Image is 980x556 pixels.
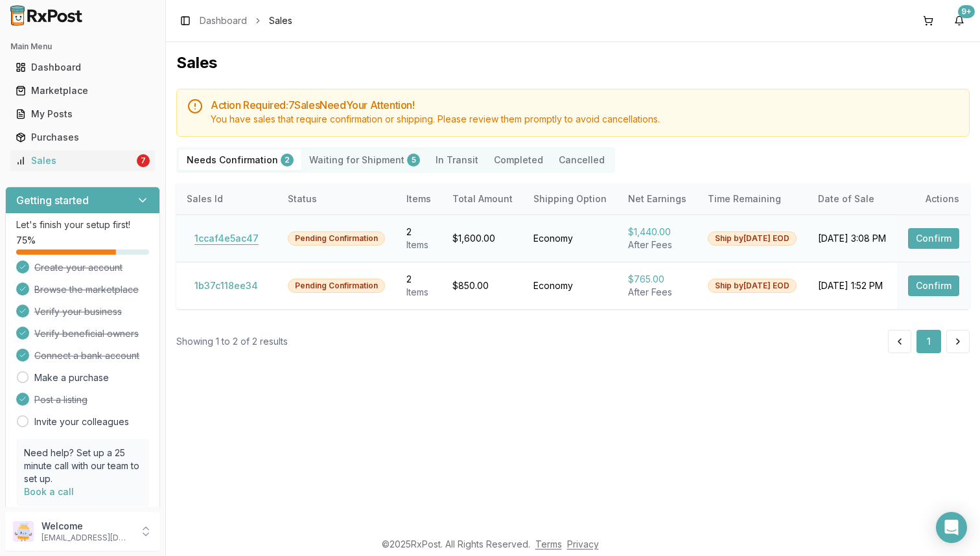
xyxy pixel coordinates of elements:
a: Book a call [24,486,74,497]
a: My Posts [10,102,155,126]
p: Need help? Set up a 25 minute call with our team to set up. [24,446,141,485]
a: Make a purchase [34,371,109,384]
button: 1b37c118ee34 [187,275,266,296]
h5: Action Required: 7 Sale s Need Your Attention! [211,100,959,110]
div: Item s [406,286,431,299]
div: 2 [406,273,431,286]
div: Economy [533,232,607,245]
button: Completed [486,150,551,170]
div: Economy [533,279,607,292]
div: Showing 1 to 2 of 2 results [176,335,288,348]
a: Dashboard [10,56,155,79]
p: [EMAIL_ADDRESS][DOMAIN_NAME] [41,533,132,543]
button: Marketplace [5,80,160,101]
div: Marketplace [16,84,150,97]
th: Sales Id [176,183,277,214]
button: Needs Confirmation [179,150,301,170]
button: 1ccaf4e5ac47 [187,228,266,249]
span: Create your account [34,261,122,274]
h2: Main Menu [10,41,155,52]
a: Terms [535,539,562,550]
div: $850.00 [452,279,513,292]
a: Dashboard [200,14,247,27]
div: [DATE] 1:52 PM [818,279,887,292]
div: Ship by [DATE] EOD [708,279,797,293]
a: Sales7 [10,149,155,172]
div: Ship by [DATE] EOD [708,231,797,246]
div: Pending Confirmation [288,231,385,246]
p: Welcome [41,520,132,533]
button: My Posts [5,104,160,124]
th: Actions [897,183,970,214]
div: $1,440.00 [628,226,687,238]
th: Net Earnings [618,183,697,214]
th: Items [396,183,441,214]
th: Time Remaining [697,183,808,214]
span: Verify your business [34,305,122,318]
div: Purchases [16,131,150,144]
th: Total Amount [442,183,524,214]
img: RxPost Logo [5,5,88,26]
img: User avatar [13,521,34,542]
div: Pending Confirmation [288,279,385,293]
button: 9+ [949,10,970,31]
a: Privacy [567,539,599,550]
a: Marketplace [10,79,155,102]
span: Browse the marketplace [34,283,139,296]
h3: Getting started [16,192,89,208]
h1: Sales [176,52,970,73]
div: You have sales that require confirmation or shipping. Please review them promptly to avoid cancel... [211,113,959,126]
span: Verify beneficial owners [34,327,139,340]
th: Shipping Option [523,183,618,214]
a: Purchases [10,126,155,149]
span: Post a listing [34,393,87,406]
button: Confirm [908,228,959,249]
nav: breadcrumb [200,14,292,27]
a: Invite your colleagues [34,415,129,428]
button: Sales7 [5,150,160,171]
div: After Fees [628,286,687,299]
div: Open Intercom Messenger [936,512,967,543]
div: 2 [281,154,294,167]
span: 75 % [16,234,36,247]
span: Sales [269,14,292,27]
button: Cancelled [551,150,612,170]
div: Sales [16,154,134,167]
div: 2 [406,226,431,238]
div: [DATE] 3:08 PM [818,232,887,245]
button: Dashboard [5,57,160,78]
th: Date of Sale [808,183,897,214]
button: 1 [916,330,941,353]
button: Waiting for Shipment [301,150,428,170]
span: Connect a bank account [34,349,139,362]
button: Purchases [5,127,160,148]
div: 5 [407,154,420,167]
div: $765.00 [628,273,687,286]
div: My Posts [16,108,150,121]
button: Confirm [908,275,959,296]
th: Status [277,183,396,214]
button: In Transit [428,150,486,170]
div: Dashboard [16,61,150,74]
div: $1,600.00 [452,232,513,245]
div: 9+ [958,5,975,18]
div: Item s [406,238,431,251]
p: Let's finish your setup first! [16,218,149,231]
div: 7 [137,154,150,167]
div: After Fees [628,238,687,251]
